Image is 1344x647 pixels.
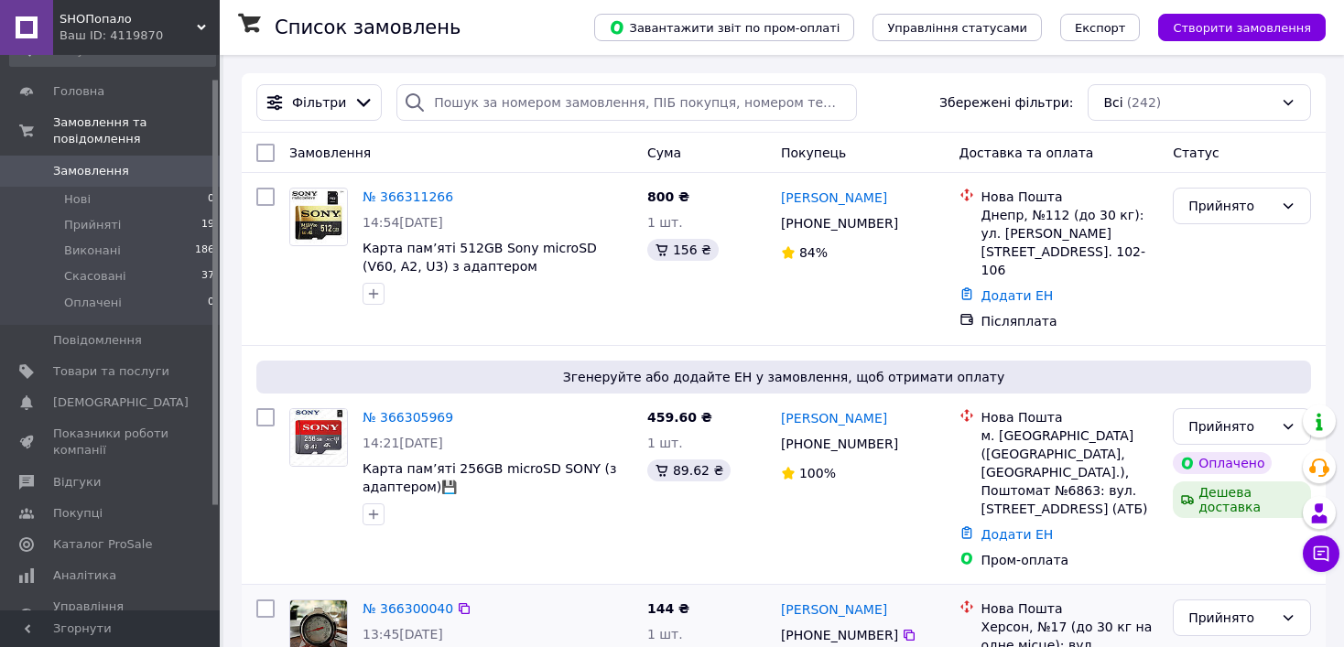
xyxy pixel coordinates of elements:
[363,241,597,274] a: Карта пам’яті 512GB Sony microSD (V60, A2, U3) з адаптером
[981,188,1159,206] div: Нова Пошта
[60,11,197,27] span: SHOПопало
[1060,14,1141,41] button: Експорт
[981,599,1159,618] div: Нова Пошта
[799,245,828,260] span: 84%
[396,84,857,121] input: Пошук за номером замовлення, ПІБ покупця, номером телефону, Email, номером накладної
[1303,535,1339,572] button: Чат з покупцем
[1140,19,1326,34] a: Створити замовлення
[60,27,220,44] div: Ваш ID: 4119870
[1075,21,1126,35] span: Експорт
[53,474,101,491] span: Відгуки
[1173,146,1219,160] span: Статус
[1188,196,1274,216] div: Прийнято
[939,93,1073,112] span: Збережені фільтри:
[781,600,887,619] a: [PERSON_NAME]
[363,461,617,494] a: Карта пам’яті 256GB microSD SONY (з адаптером)💾
[1188,416,1274,437] div: Прийнято
[53,163,129,179] span: Замовлення
[64,243,121,259] span: Виконані
[208,191,214,208] span: 0
[647,601,689,616] span: 144 ₴
[289,146,371,160] span: Замовлення
[53,426,169,458] span: Показники роботи компанії
[64,268,126,285] span: Скасовані
[1173,21,1311,35] span: Створити замовлення
[647,189,689,204] span: 800 ₴
[981,551,1159,569] div: Пром-оплата
[195,243,214,259] span: 186
[1158,14,1326,41] button: Створити замовлення
[64,217,121,233] span: Прийняті
[647,459,731,481] div: 89.62 ₴
[363,601,453,616] a: № 366300040
[981,312,1159,330] div: Післяплата
[53,332,142,349] span: Повідомлення
[1127,95,1162,110] span: (242)
[777,431,902,457] div: [PHONE_NUMBER]
[201,217,214,233] span: 19
[781,146,846,160] span: Покупець
[887,21,1027,35] span: Управління статусами
[208,295,214,311] span: 0
[363,410,453,425] a: № 366305969
[981,426,1159,518] div: м. [GEOGRAPHIC_DATA] ([GEOGRAPHIC_DATA], [GEOGRAPHIC_DATA].), Поштомат №6863: вул. [STREET_ADDRES...
[594,14,854,41] button: Завантажити звіт по пром-оплаті
[981,288,1054,303] a: Додати ЕН
[363,436,443,450] span: 14:21[DATE]
[647,146,681,160] span: Cума
[647,627,683,642] span: 1 шт.
[781,409,887,427] a: [PERSON_NAME]
[53,505,103,522] span: Покупці
[290,189,347,245] img: Фото товару
[781,189,887,207] a: [PERSON_NAME]
[609,19,840,36] span: Завантажити звіт по пром-оплаті
[647,239,719,261] div: 156 ₴
[363,627,443,642] span: 13:45[DATE]
[647,436,683,450] span: 1 шт.
[53,114,220,147] span: Замовлення та повідомлення
[53,567,116,584] span: Аналітика
[799,466,836,480] span: 100%
[64,295,122,311] span: Оплачені
[289,408,348,467] a: Фото товару
[647,215,683,230] span: 1 шт.
[363,215,443,230] span: 14:54[DATE]
[647,410,712,425] span: 459.60 ₴
[981,206,1159,279] div: Днепр, №112 (до 30 кг): ул. [PERSON_NAME][STREET_ADDRESS]. 102-106
[290,409,347,465] img: Фото товару
[292,93,346,112] span: Фільтри
[275,16,461,38] h1: Список замовлень
[981,527,1054,542] a: Додати ЕН
[201,268,214,285] span: 37
[64,191,91,208] span: Нові
[959,146,1094,160] span: Доставка та оплата
[1103,93,1122,112] span: Всі
[289,188,348,246] a: Фото товару
[53,394,189,411] span: [DEMOGRAPHIC_DATA]
[363,189,453,204] a: № 366311266
[1188,608,1274,628] div: Прийнято
[264,368,1304,386] span: Згенеруйте або додайте ЕН у замовлення, щоб отримати оплату
[1173,481,1311,518] div: Дешева доставка
[53,363,169,380] span: Товари та послуги
[53,598,169,631] span: Управління сайтом
[1173,452,1272,474] div: Оплачено
[777,210,902,236] div: [PHONE_NUMBER]
[53,536,152,553] span: Каталог ProSale
[873,14,1042,41] button: Управління статусами
[981,408,1159,426] div: Нова Пошта
[53,83,104,100] span: Головна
